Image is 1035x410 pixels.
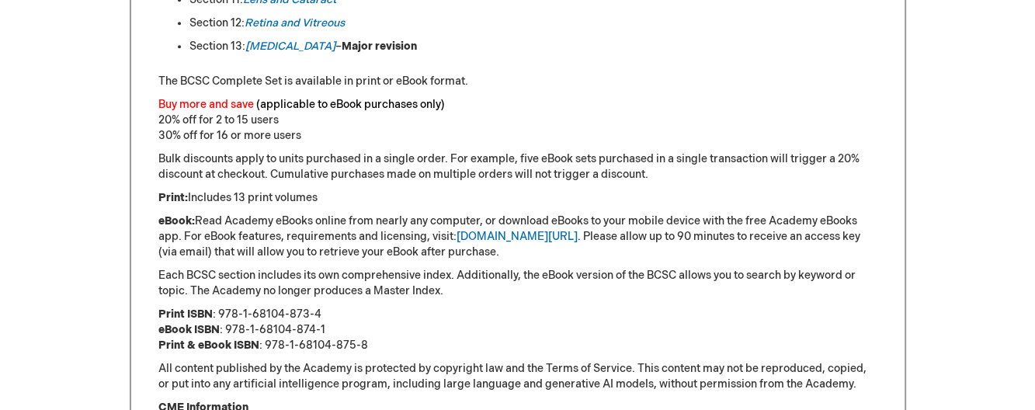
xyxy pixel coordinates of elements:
p: The BCSC Complete Set is available in print or eBook format. [158,74,877,89]
li: Section 12: [189,16,877,31]
li: Section 13: – [189,39,877,54]
p: Bulk discounts apply to units purchased in a single order. For example, five eBook sets purchased... [158,151,877,182]
strong: Print: [158,191,188,204]
font: (applicable to eBook purchases only) [256,98,445,111]
a: Retina and Vitreous [245,16,345,30]
strong: Print ISBN [158,307,213,321]
strong: eBook: [158,214,195,228]
p: All content published by the Academy is protected by copyright law and the Terms of Service. This... [158,361,877,392]
p: : 978-1-68104-873-4 : 978-1-68104-874-1 : 978-1-68104-875-8 [158,307,877,353]
a: [MEDICAL_DATA] [245,40,335,53]
strong: Major revision [342,40,417,53]
a: [DOMAIN_NAME][URL] [457,230,578,243]
p: 20% off for 2 to 15 users 30% off for 16 or more users [158,97,877,144]
p: Each BCSC section includes its own comprehensive index. Additionally, the eBook version of the BC... [158,268,877,299]
strong: Print & eBook ISBN [158,339,259,352]
p: Includes 13 print volumes [158,190,877,206]
p: Read Academy eBooks online from nearly any computer, or download eBooks to your mobile device wit... [158,214,877,260]
font: Buy more and save [158,98,254,111]
strong: eBook ISBN [158,323,220,336]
